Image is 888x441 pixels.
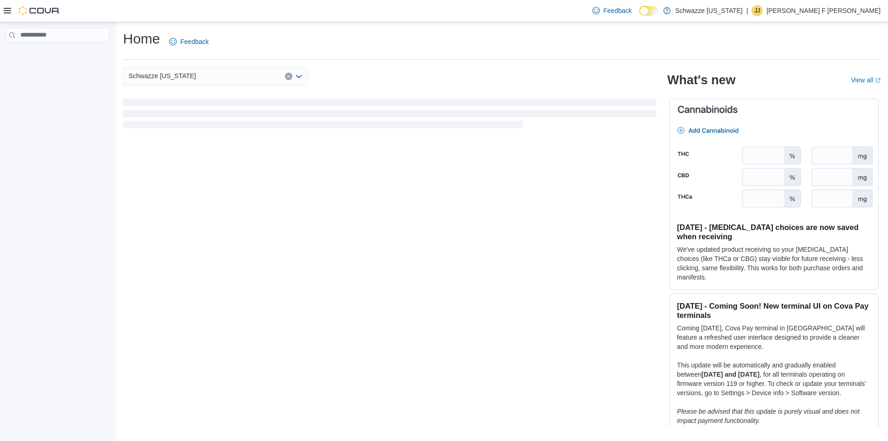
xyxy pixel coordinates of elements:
p: We've updated product receiving so your [MEDICAL_DATA] choices (like THCa or CBG) stay visible fo... [677,245,871,282]
p: This update will be automatically and gradually enabled between , for all terminals operating on ... [677,360,871,398]
div: James Jr F Wade [752,5,763,16]
h2: What's new [667,73,735,87]
em: Please be advised that this update is purely visual and does not impact payment functionality. [677,408,860,424]
span: Loading [123,100,656,130]
input: Dark Mode [639,6,659,16]
a: Feedback [589,1,635,20]
button: Open list of options [295,73,302,80]
span: Feedback [180,37,209,46]
span: Schwazze [US_STATE] [129,70,196,81]
a: Feedback [166,32,212,51]
button: Clear input [285,73,292,80]
h3: [DATE] - [MEDICAL_DATA] choices are now saved when receiving [677,223,871,241]
p: | [746,5,748,16]
a: View allExternal link [851,76,881,84]
h1: Home [123,30,160,48]
span: Feedback [604,6,632,15]
svg: External link [875,78,881,83]
span: JJ [754,5,760,16]
p: Schwazze [US_STATE] [675,5,743,16]
strong: [DATE] and [DATE] [702,371,759,378]
p: Coming [DATE], Cova Pay terminal in [GEOGRAPHIC_DATA] will feature a refreshed user interface des... [677,323,871,351]
h3: [DATE] - Coming Soon! New terminal UI on Cova Pay terminals [677,301,871,320]
p: [PERSON_NAME] F [PERSON_NAME] [766,5,881,16]
img: Cova [18,6,60,15]
nav: Complex example [6,44,109,67]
